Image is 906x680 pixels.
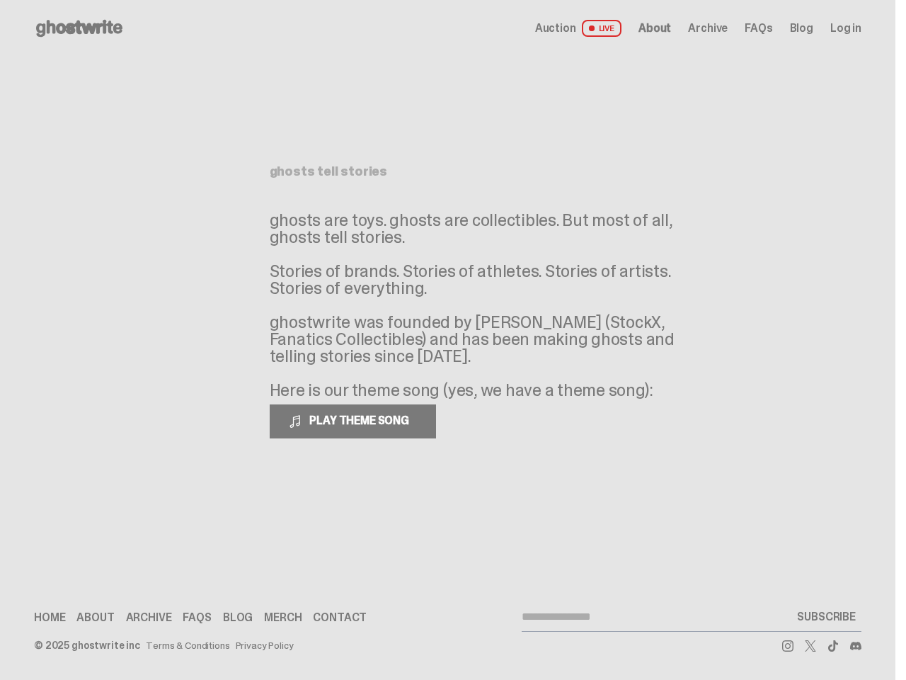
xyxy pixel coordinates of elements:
[745,23,772,34] a: FAQs
[270,212,694,399] p: ghosts are toys. ghosts are collectibles. But most of all, ghosts tell stories. Stories of brands...
[126,612,172,623] a: Archive
[223,612,253,623] a: Blog
[638,23,671,34] a: About
[688,23,728,34] a: Archive
[313,612,367,623] a: Contact
[270,404,436,438] button: PLAY THEME SONG
[34,640,140,650] div: © 2025 ghostwrite inc
[582,20,622,37] span: LIVE
[146,640,229,650] a: Terms & Conditions
[535,20,621,37] a: Auction LIVE
[264,612,302,623] a: Merch
[535,23,576,34] span: Auction
[183,612,211,623] a: FAQs
[791,603,861,631] button: SUBSCRIBE
[236,640,294,650] a: Privacy Policy
[790,23,813,34] a: Blog
[76,612,114,623] a: About
[830,23,861,34] a: Log in
[304,413,418,428] span: PLAY THEME SONG
[34,612,65,623] a: Home
[270,165,626,178] h1: ghosts tell stories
